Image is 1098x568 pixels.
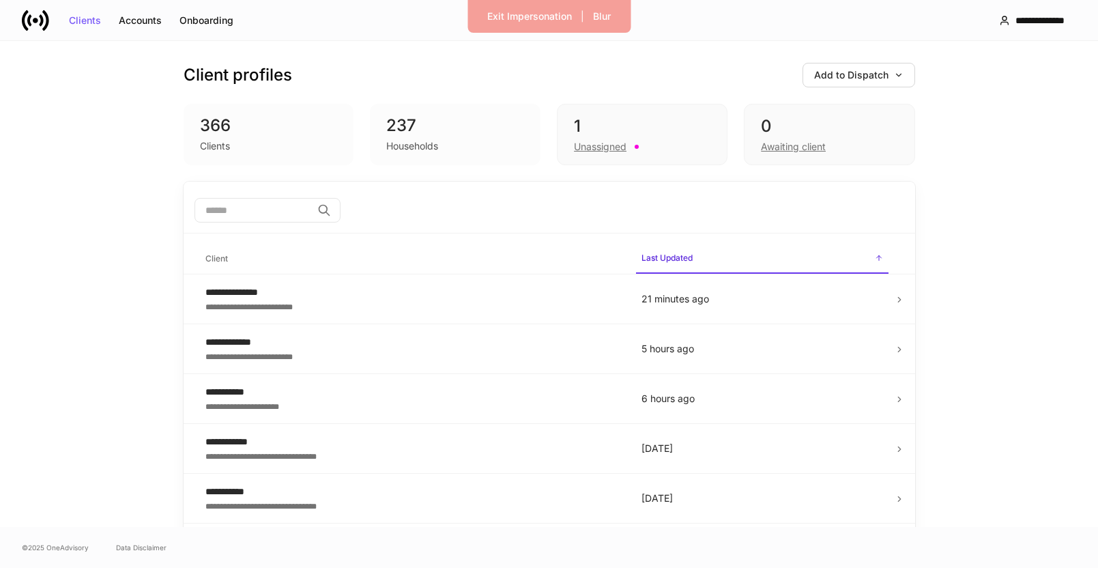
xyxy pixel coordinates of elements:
div: Accounts [119,16,162,25]
div: Clients [200,139,230,153]
span: Client [200,245,625,273]
div: Onboarding [179,16,233,25]
span: © 2025 OneAdvisory [22,542,89,553]
div: 0Awaiting client [744,104,914,165]
div: 366 [200,115,338,137]
button: Exit Impersonation [478,5,581,27]
button: Onboarding [171,10,242,31]
div: Add to Dispatch [814,70,904,80]
span: Last Updated [636,244,888,274]
div: 1 [574,115,710,137]
div: Blur [593,12,611,21]
p: 21 minutes ago [641,292,883,306]
div: Awaiting client [761,140,826,154]
button: Blur [584,5,620,27]
button: Clients [60,10,110,31]
div: Exit Impersonation [487,12,572,21]
p: 5 hours ago [641,342,883,356]
div: Unassigned [574,140,626,154]
div: 237 [386,115,524,137]
h6: Client [205,252,228,265]
div: 0 [761,115,897,137]
div: Households [386,139,438,153]
div: Clients [69,16,101,25]
p: 6 hours ago [641,392,883,406]
button: Accounts [110,10,171,31]
div: 1Unassigned [557,104,727,165]
h6: Last Updated [641,251,693,264]
a: Data Disclaimer [116,542,167,553]
button: Add to Dispatch [803,63,915,87]
p: [DATE] [641,492,883,505]
h3: Client profiles [184,64,292,86]
p: [DATE] [641,442,883,455]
